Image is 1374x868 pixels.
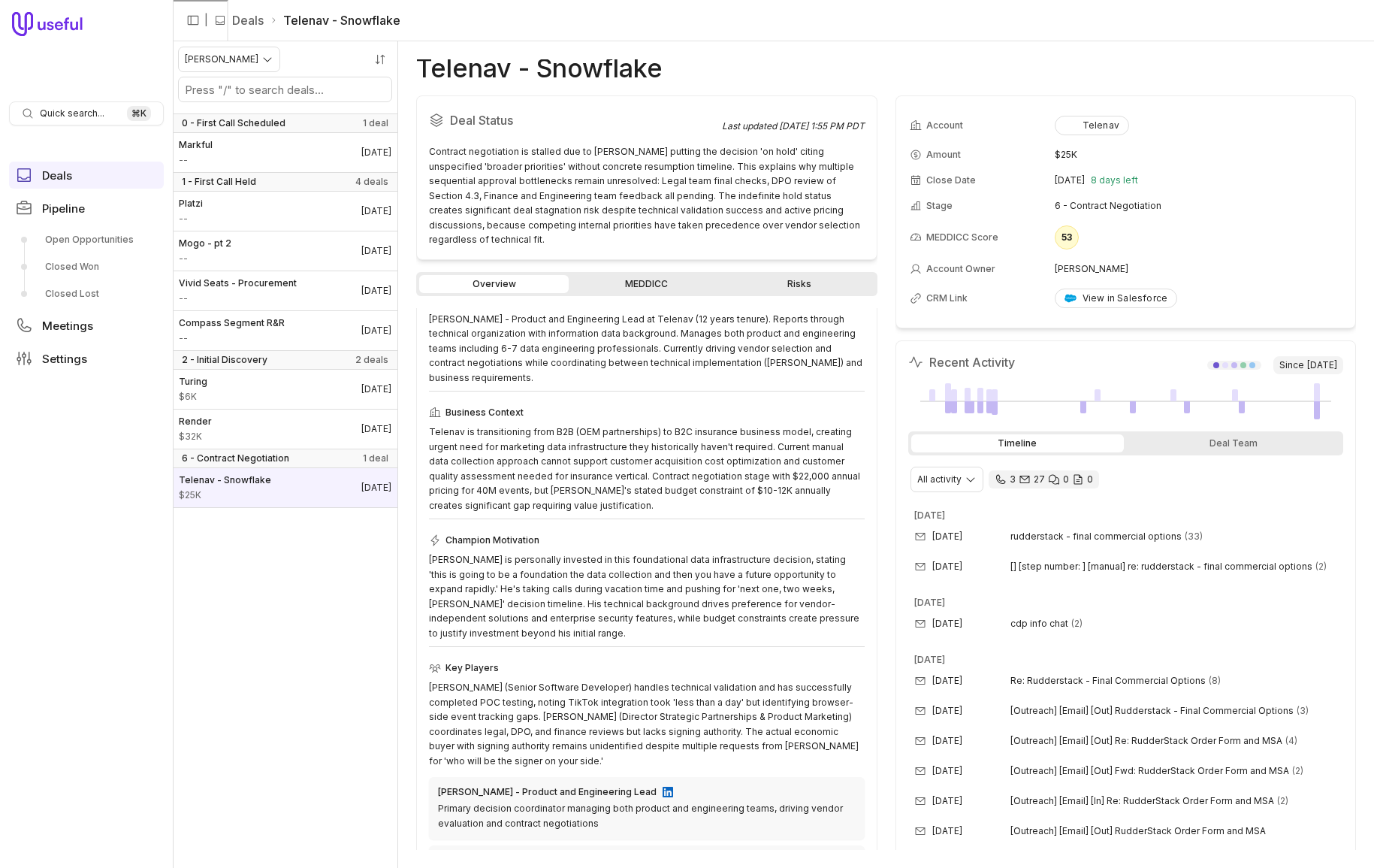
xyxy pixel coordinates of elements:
div: Key Players [429,659,865,677]
span: [Outreach] [Email] [Out] Fwd: RudderStack Order Form and MSA [1010,765,1289,777]
span: Amount [179,213,203,225]
a: Mogo - pt 2--[DATE] [173,231,397,271]
div: 53 [1055,225,1079,250]
a: Open Opportunities [9,228,164,252]
time: Deal Close Date [361,325,391,337]
span: Since [1273,356,1343,374]
span: Close Date [926,174,976,186]
time: [DATE] [1055,174,1085,186]
div: Deal Team [1127,434,1340,452]
div: 3 calls and 27 email threads [989,470,1099,488]
div: [PERSON_NAME] (Senior Software Developer) handles technical validation and has successfully compl... [429,680,865,768]
span: Render [179,416,212,428]
span: Account [926,119,963,132]
span: Meetings [42,320,93,331]
span: Re: Rudderstack - Final Commercial Options [1010,675,1206,687]
a: Vivid Seats - Procurement--[DATE] [173,271,397,310]
span: Vivid Seats - Procurement [179,277,297,289]
span: [Outreach] [Email] [Out] RudderStack Order Form and MSA [1010,825,1266,837]
span: [Outreach] [Email] [Out] Rudderstack - Final Commercial Options [1010,705,1294,717]
span: Deals [42,170,72,181]
time: Deal Close Date [361,285,391,297]
time: [DATE] [932,765,962,777]
a: Meetings [9,312,164,339]
time: [DATE] [914,510,945,521]
span: 6 - Contract Negotiation [182,452,289,464]
span: Account Owner [926,263,995,275]
span: 3 emails in thread [1297,705,1309,717]
time: Deal Close Date [361,245,391,257]
span: Amount [179,253,231,265]
span: 2 deals [355,354,388,366]
span: [Outreach] [Email] [Out] Re: RudderStack Order Form and MSA [1010,735,1282,747]
span: | [204,11,208,29]
div: [PERSON_NAME] - Product and Engineering Lead [438,786,657,798]
a: MEDDICC [572,275,721,293]
span: [Outreach] [Email] [In] Re: RudderStack Order Form and MSA [1010,795,1274,807]
button: Telenav [1055,116,1129,135]
span: Quick search... [40,107,104,119]
a: Turing$6K[DATE] [173,370,397,409]
time: [DATE] [932,825,962,837]
span: 2 emails in thread [1071,618,1083,630]
span: Amount [179,292,297,304]
span: Amount [179,332,285,344]
a: Platzi--[DATE] [173,192,397,231]
span: 2 - Initial Discovery [182,354,267,366]
div: Telenav is transitioning from B2B (OEM partnerships) to B2C insurance business model, creating ur... [429,425,865,513]
div: Champion Motivation [429,531,865,549]
span: Stage [926,200,953,212]
span: 1 - First Call Held [182,176,256,188]
a: Settings [9,345,164,372]
span: 33 emails in thread [1185,531,1203,543]
li: Telenav - Snowflake [270,11,400,29]
div: Business Context [429,404,865,422]
time: [DATE] [914,597,945,608]
span: 2 emails in thread [1277,795,1288,807]
a: Overview [419,275,569,293]
time: Deal Close Date [361,423,391,435]
span: Mogo - pt 2 [179,237,231,250]
span: 4 deals [355,176,388,188]
div: Pipeline submenu [9,228,164,306]
div: View in Salesforce [1064,292,1168,304]
span: 2 emails in thread [1292,765,1303,777]
span: Settings [42,353,87,364]
a: Pipeline [9,195,164,222]
span: 1 deal [363,452,388,464]
time: [DATE] [932,531,962,543]
time: [DATE] 1:55 PM PDT [779,120,865,132]
input: Search deals by name [179,77,391,101]
a: Markful--[DATE] [173,133,397,172]
span: Amount [179,391,207,403]
span: Markful [179,139,213,151]
td: 6 - Contract Negotiation [1055,194,1342,218]
a: Risks [724,275,874,293]
div: Last updated [722,120,865,132]
a: View in Salesforce [1055,289,1178,308]
span: 1 deal [363,117,388,129]
time: Deal Close Date [361,205,391,217]
kbd: ⌘ K [127,106,151,121]
time: [DATE] [914,654,945,665]
span: cdp info chat [1010,618,1068,630]
span: [] [step number: ] [manual] re: rudderstack - final commercial options [1010,561,1312,573]
span: 2 emails in thread [1315,561,1327,573]
span: Pipeline [42,203,85,214]
time: [DATE] [932,705,962,717]
div: [PERSON_NAME] is personally invested in this foundational data infrastructure decision, stating '... [429,552,865,640]
time: [DATE] [932,675,962,687]
span: Compass Segment R&R [179,317,285,329]
time: [DATE] [1307,359,1337,371]
img: LinkedIn [663,787,673,797]
a: Deals [9,162,164,189]
span: 4 emails in thread [1285,735,1297,747]
span: 0 - First Call Scheduled [182,117,285,129]
a: Deals [232,11,264,29]
div: [PERSON_NAME] - Product and Engineering Lead at Telenav (12 years tenure). Reports through techni... [429,312,865,386]
div: Contract negotiation is stalled due to [PERSON_NAME] putting the decision 'on hold' citing unspec... [429,144,865,247]
time: [DATE] [932,618,962,630]
a: Closed Lost [9,282,164,306]
span: rudderstack - final commercial options [1010,531,1182,543]
span: 8 days left [1091,174,1138,186]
